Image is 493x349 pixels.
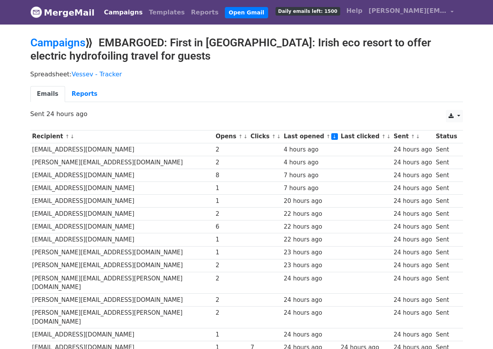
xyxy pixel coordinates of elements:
[30,130,214,143] th: Recipient
[434,294,459,307] td: Sent
[394,235,432,244] div: 24 hours ago
[216,235,247,244] div: 1
[30,294,214,307] td: [PERSON_NAME][EMAIL_ADDRESS][DOMAIN_NAME]
[284,235,337,244] div: 22 hours ago
[30,156,214,169] td: [PERSON_NAME][EMAIL_ADDRESS][DOMAIN_NAME]
[434,156,459,169] td: Sent
[65,86,104,102] a: Reports
[434,208,459,220] td: Sent
[284,296,337,305] div: 24 hours ago
[276,7,340,16] span: Daily emails left: 1500
[216,248,247,257] div: 1
[30,259,214,272] td: [PERSON_NAME][EMAIL_ADDRESS][DOMAIN_NAME]
[30,143,214,156] td: [EMAIL_ADDRESS][DOMAIN_NAME]
[101,5,146,20] a: Campaigns
[30,182,214,195] td: [EMAIL_ADDRESS][DOMAIN_NAME]
[434,259,459,272] td: Sent
[394,248,432,257] div: 24 hours ago
[382,134,386,139] a: ↑
[70,134,74,139] a: ↓
[392,130,434,143] th: Sent
[30,4,95,21] a: MergeMail
[434,169,459,182] td: Sent
[284,248,337,257] div: 23 hours ago
[394,171,432,180] div: 24 hours ago
[30,6,42,18] img: MergeMail logo
[434,307,459,328] td: Sent
[387,134,391,139] a: ↓
[216,145,247,154] div: 2
[394,261,432,270] div: 24 hours ago
[394,145,432,154] div: 24 hours ago
[434,143,459,156] td: Sent
[30,36,463,62] h2: ⟫ EMBARGOED: First in [GEOGRAPHIC_DATA]: Irish eco resort to offer electric hydrofoiling travel f...
[216,308,247,317] div: 2
[284,171,337,180] div: 7 hours ago
[65,134,69,139] a: ↑
[225,7,268,18] a: Open Gmail
[216,171,247,180] div: 8
[30,220,214,233] td: [EMAIL_ADDRESS][DOMAIN_NAME]
[30,307,214,328] td: [PERSON_NAME][EMAIL_ADDRESS][PERSON_NAME][DOMAIN_NAME]
[284,184,337,193] div: 7 hours ago
[434,272,459,294] td: Sent
[394,296,432,305] div: 24 hours ago
[284,197,337,206] div: 20 hours ago
[394,222,432,231] div: 24 hours ago
[284,330,337,339] div: 24 hours ago
[394,158,432,167] div: 24 hours ago
[30,328,214,341] td: [EMAIL_ADDRESS][DOMAIN_NAME]
[30,272,214,294] td: [PERSON_NAME][EMAIL_ADDRESS][PERSON_NAME][DOMAIN_NAME]
[434,220,459,233] td: Sent
[30,233,214,246] td: [EMAIL_ADDRESS][DOMAIN_NAME]
[339,130,392,143] th: Last clicked
[284,222,337,231] div: 22 hours ago
[394,197,432,206] div: 24 hours ago
[343,3,366,19] a: Help
[366,3,457,21] a: [PERSON_NAME][EMAIL_ADDRESS][DOMAIN_NAME]
[394,210,432,219] div: 24 hours ago
[394,308,432,317] div: 24 hours ago
[216,330,247,339] div: 1
[214,130,249,143] th: Opens
[282,130,339,143] th: Last opened
[284,158,337,167] div: 4 hours ago
[331,133,338,140] a: ↓
[216,184,247,193] div: 1
[394,330,432,339] div: 24 hours ago
[434,328,459,341] td: Sent
[30,36,85,49] a: Campaigns
[416,134,420,139] a: ↓
[326,134,330,139] a: ↑
[272,134,276,139] a: ↑
[411,134,415,139] a: ↑
[434,130,459,143] th: Status
[284,210,337,219] div: 22 hours ago
[239,134,243,139] a: ↑
[243,134,247,139] a: ↓
[434,246,459,259] td: Sent
[249,130,282,143] th: Clicks
[30,86,65,102] a: Emails
[369,6,447,16] span: [PERSON_NAME][EMAIL_ADDRESS][DOMAIN_NAME]
[216,210,247,219] div: 2
[30,208,214,220] td: [EMAIL_ADDRESS][DOMAIN_NAME]
[216,197,247,206] div: 1
[434,182,459,195] td: Sent
[216,222,247,231] div: 6
[216,274,247,283] div: 2
[284,274,337,283] div: 24 hours ago
[284,145,337,154] div: 4 hours ago
[277,134,281,139] a: ↓
[146,5,188,20] a: Templates
[394,274,432,283] div: 24 hours ago
[30,70,463,78] p: Spreadsheet:
[30,169,214,182] td: [EMAIL_ADDRESS][DOMAIN_NAME]
[30,195,214,208] td: [EMAIL_ADDRESS][DOMAIN_NAME]
[30,246,214,259] td: [PERSON_NAME][EMAIL_ADDRESS][DOMAIN_NAME]
[216,261,247,270] div: 2
[434,195,459,208] td: Sent
[188,5,222,20] a: Reports
[284,261,337,270] div: 23 hours ago
[284,308,337,317] div: 24 hours ago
